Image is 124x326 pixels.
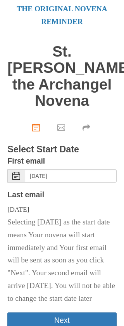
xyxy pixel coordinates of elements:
[17,5,107,26] a: The original novena reminder
[7,155,45,167] label: First email
[24,117,50,137] a: Choose start date
[7,216,116,305] p: Selecting [DATE] as the start date means Your novena will start immediately and Your first email ...
[7,145,116,155] h3: Select Start Date
[7,188,44,201] label: Last email
[75,117,100,137] div: Click "Next" to confirm your start date first.
[25,169,116,183] input: Use the arrow keys to pick a date
[7,205,29,213] span: [DATE]
[7,43,116,109] h1: St. [PERSON_NAME] the Archangel Novena
[50,117,75,137] div: Click "Next" to confirm your start date first.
